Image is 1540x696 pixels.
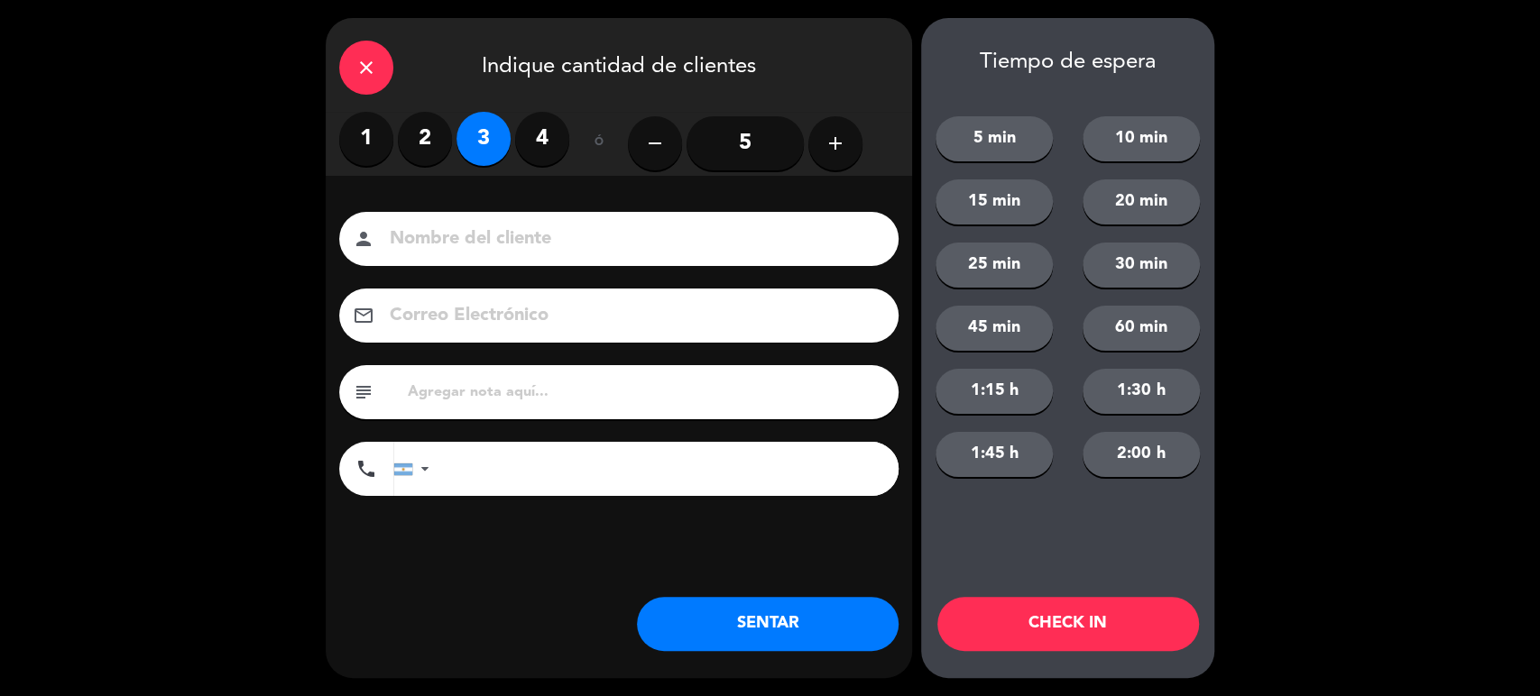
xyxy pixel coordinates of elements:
[353,228,374,250] i: person
[936,306,1053,351] button: 45 min
[936,243,1053,288] button: 25 min
[515,112,569,166] label: 4
[353,381,374,403] i: subject
[937,597,1199,651] button: CHECK IN
[936,179,1053,224] button: 15 min
[1083,243,1200,288] button: 30 min
[326,18,912,112] div: Indique cantidad de clientes
[1083,432,1200,477] button: 2:00 h
[1083,306,1200,351] button: 60 min
[394,443,436,495] div: Argentina: +54
[936,369,1053,414] button: 1:15 h
[1083,369,1200,414] button: 1:30 h
[936,116,1053,161] button: 5 min
[1083,179,1200,224] button: 20 min
[921,50,1214,76] div: Tiempo de espera
[456,112,511,166] label: 3
[808,116,862,170] button: add
[569,112,628,175] div: ó
[406,380,885,405] input: Agregar nota aquí...
[1083,116,1200,161] button: 10 min
[355,57,377,78] i: close
[936,432,1053,477] button: 1:45 h
[398,112,452,166] label: 2
[825,133,846,154] i: add
[339,112,393,166] label: 1
[628,116,682,170] button: remove
[388,224,875,255] input: Nombre del cliente
[637,597,899,651] button: SENTAR
[388,300,875,332] input: Correo Electrónico
[644,133,666,154] i: remove
[353,305,374,326] i: email
[355,458,377,480] i: phone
